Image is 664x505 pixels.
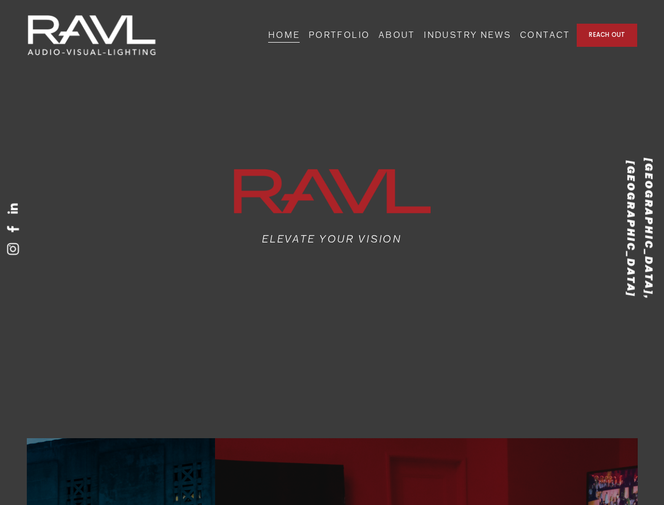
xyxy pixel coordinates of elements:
a: PORTFOLIO [309,27,370,44]
em: ELEVATE YOUR VISION [262,233,402,245]
a: REACH OUT [577,24,637,47]
a: LinkedIn [6,203,19,216]
a: ABOUT [379,27,415,44]
a: Facebook [6,223,19,236]
a: HOME [268,27,300,44]
a: CONTACT [520,27,570,44]
a: Instagram [6,243,19,256]
a: INDUSTRY NEWS [424,27,511,44]
em: [GEOGRAPHIC_DATA], [GEOGRAPHIC_DATA] [624,158,655,304]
